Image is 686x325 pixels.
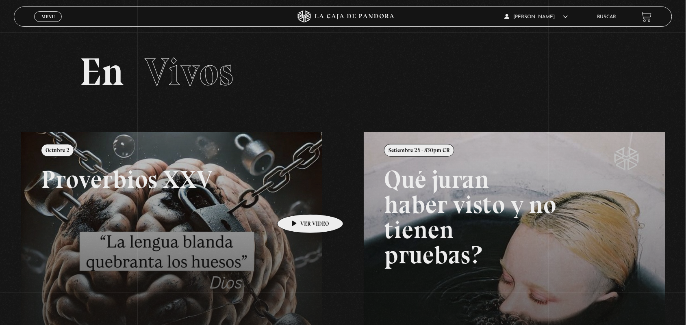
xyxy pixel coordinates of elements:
span: Vivos [145,49,233,95]
a: Buscar [597,15,617,19]
span: [PERSON_NAME] [505,15,568,19]
span: Cerrar [39,21,58,27]
span: Menu [41,14,55,19]
h2: En [80,53,606,91]
a: View your shopping cart [641,11,652,22]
